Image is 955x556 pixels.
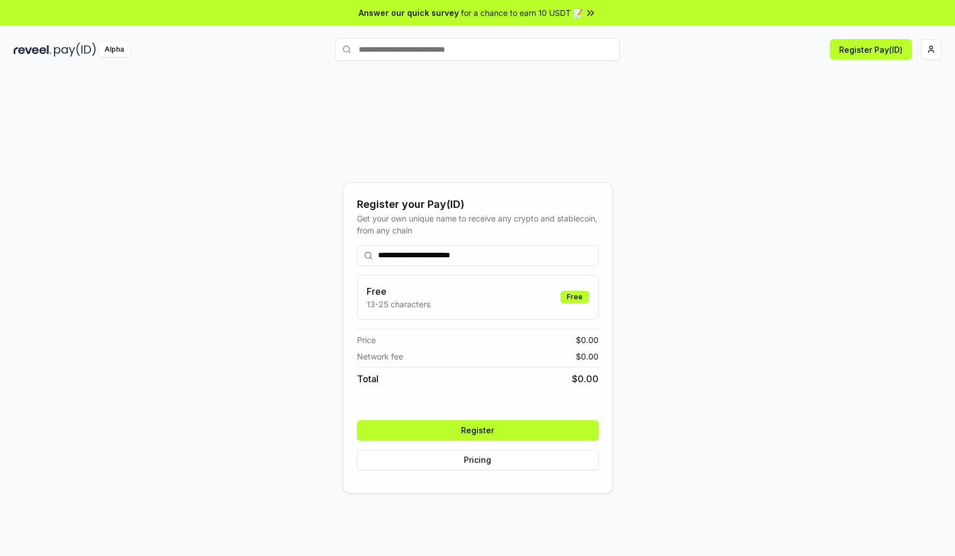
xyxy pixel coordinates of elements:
img: reveel_dark [14,43,52,57]
span: $ 0.00 [576,334,599,346]
button: Register [357,420,599,441]
span: Total [357,372,379,386]
p: 13-25 characters [367,298,430,310]
div: Register your Pay(ID) [357,197,599,212]
button: Pricing [357,450,599,470]
span: Network fee [357,350,403,362]
h3: Free [367,285,430,298]
span: $ 0.00 [576,350,599,362]
span: Answer our quick survey [359,7,459,19]
div: Alpha [98,43,130,57]
button: Register Pay(ID) [830,39,912,60]
span: for a chance to earn 10 USDT 📝 [461,7,583,19]
span: $ 0.00 [572,372,599,386]
img: pay_id [54,43,96,57]
div: Get your own unique name to receive any crypto and stablecoin, from any chain [357,212,599,236]
div: Free [560,291,589,303]
span: Price [357,334,376,346]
